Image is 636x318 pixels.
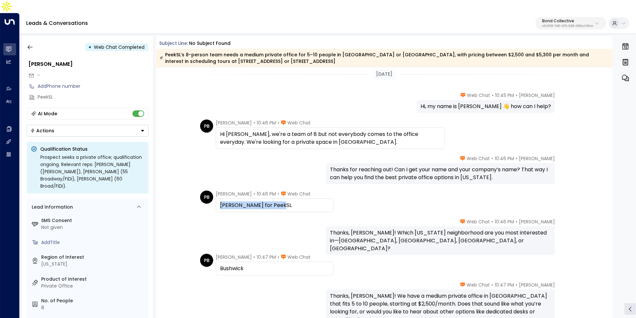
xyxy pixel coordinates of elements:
span: [PERSON_NAME] [519,218,555,225]
div: Button group with a nested menu [27,125,148,137]
button: Actions [27,125,148,137]
p: e5c8f306-7b86-487b-8d28-d066bc04964e [542,25,593,28]
div: Hi [PERSON_NAME], we're a team of 8 but not everybody comes to the office everyday. We're looking... [220,130,440,146]
img: 74_headshot.jpg [558,218,571,232]
label: Region of Interest [42,254,146,261]
span: • [278,191,279,197]
span: - [38,72,40,79]
span: [PERSON_NAME] [519,155,555,162]
div: PB [200,191,213,204]
span: • [278,120,279,126]
span: 10:46 PM [495,155,514,162]
img: 74_headshot.jpg [558,92,571,105]
span: 10:46 PM [257,191,276,197]
span: • [491,155,493,162]
button: Bond Collectivee5c8f306-7b86-487b-8d28-d066bc04964e [536,17,606,29]
span: • [253,254,255,260]
span: 10:46 PM [257,120,276,126]
span: Web Chat [467,282,490,288]
div: [PERSON_NAME] [29,60,148,68]
div: AddPhone number [38,83,148,90]
span: • [491,282,493,288]
img: 74_headshot.jpg [558,155,571,168]
span: [PERSON_NAME] [216,120,252,126]
span: • [516,92,517,99]
a: Leads & Conversations [26,19,88,27]
div: Lead Information [30,204,73,211]
span: • [516,155,517,162]
div: AddTitle [42,239,146,246]
span: • [516,218,517,225]
div: [US_STATE] [42,261,146,268]
div: Prospect seeks a private office; qualification ongoing. Relevant reps: [PERSON_NAME] ([PERSON_NAM... [41,154,145,190]
div: PeekSL’s 8-person team needs a medium private office for 5–10 people in [GEOGRAPHIC_DATA] or [GEO... [160,51,609,65]
span: 10:45 PM [495,92,514,99]
div: Private Office [42,283,146,290]
span: Web Chat [287,254,311,260]
span: Web Chat [467,92,490,99]
label: SMS Consent [42,217,146,224]
div: Actions [30,128,55,134]
span: Web Chat [467,218,490,225]
div: 8 [42,304,146,311]
p: Bond Collective [542,19,593,23]
div: AI Mode [38,110,58,117]
span: 10:46 PM [495,218,514,225]
div: [DATE] [373,69,395,79]
span: [PERSON_NAME] [519,282,555,288]
span: • [278,254,279,260]
div: Bushwick [220,265,329,272]
span: Web Chat [287,191,311,197]
div: Thanks for reaching out! Can I get your name and your company’s name? That way I can help you fin... [330,166,551,181]
div: Hi, my name is [PERSON_NAME] 👋 how can I help? [421,103,551,110]
label: Product of Interest [42,276,146,283]
span: 10:47 PM [495,282,514,288]
div: PB [200,254,213,267]
span: • [516,282,517,288]
div: PeekSL [38,94,148,101]
span: • [253,120,255,126]
div: • [89,41,92,53]
span: • [492,92,493,99]
span: • [253,191,255,197]
div: No subject found [189,40,231,47]
span: [PERSON_NAME] [519,92,555,99]
img: 74_headshot.jpg [558,282,571,295]
p: Qualification Status [41,146,145,152]
span: [PERSON_NAME] [216,191,252,197]
span: • [491,218,493,225]
label: No. of People [42,297,146,304]
span: 10:47 PM [257,254,276,260]
span: Web Chat [467,155,490,162]
span: Web Chat [287,120,311,126]
div: Thanks, [PERSON_NAME]! Which [US_STATE] neighborhood are you most interested in—[GEOGRAPHIC_DATA]... [330,229,551,253]
span: [PERSON_NAME] [216,254,252,260]
div: PB [200,120,213,133]
span: Web Chat Completed [94,44,145,50]
div: Not given [42,224,146,231]
span: Subject Line: [160,40,188,47]
div: [PERSON_NAME] for PeekSL [220,201,329,209]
